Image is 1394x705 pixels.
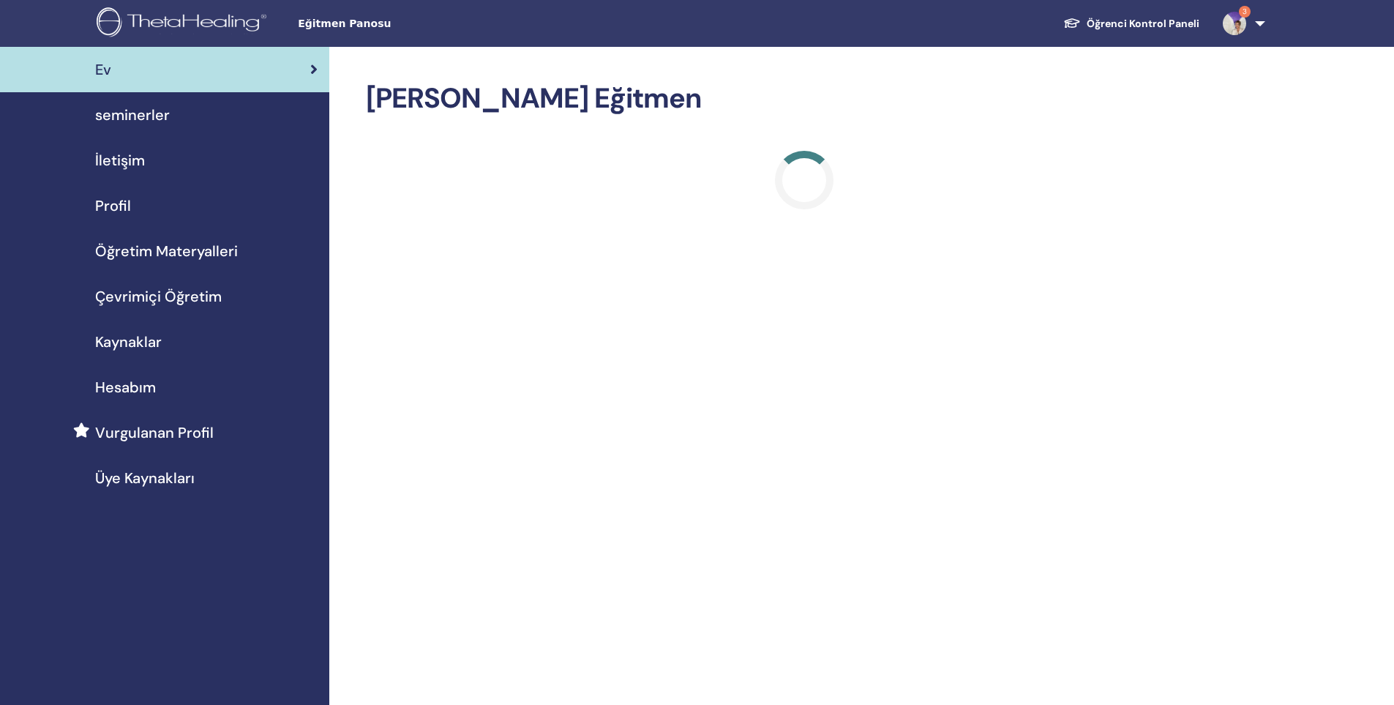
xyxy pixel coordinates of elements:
[95,104,170,126] span: seminerler
[1223,12,1246,35] img: default.jpg
[95,195,131,217] span: Profil
[1063,17,1081,29] img: graduation-cap-white.svg
[95,467,195,489] span: Üye Kaynakları
[95,331,162,353] span: Kaynaklar
[95,240,238,262] span: Öğretim Materyalleri
[95,422,214,444] span: Vurgulanan Profil
[95,59,111,81] span: Ev
[366,82,1243,116] h2: [PERSON_NAME] Eğitmen
[1239,6,1251,18] span: 3
[95,149,145,171] span: İletişim
[97,7,271,40] img: logo.png
[298,16,517,31] span: Eğitmen Panosu
[95,286,222,307] span: Çevrimiçi Öğretim
[1052,10,1211,37] a: Öğrenci Kontrol Paneli
[95,376,156,398] span: Hesabım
